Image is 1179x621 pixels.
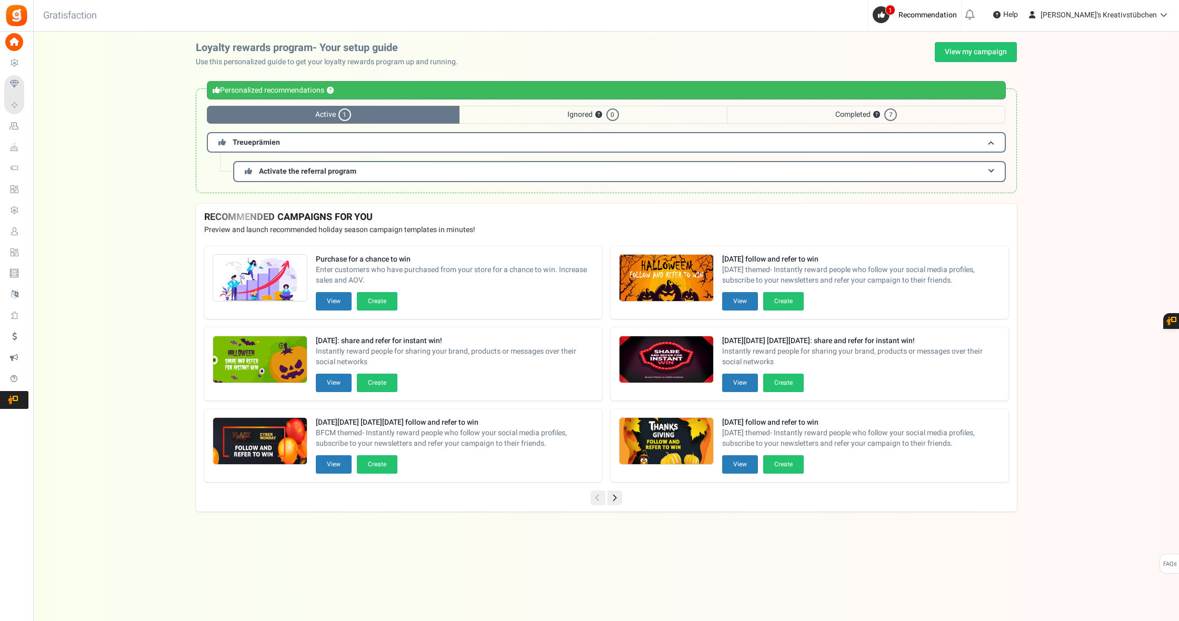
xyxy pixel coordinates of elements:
[316,254,594,265] strong: Purchase for a chance to win
[338,108,351,121] span: 1
[873,112,880,118] button: ?
[259,166,356,177] span: Activate the referral program
[213,336,307,384] img: Recommended Campaigns
[1163,554,1177,574] span: FAQs
[357,374,397,392] button: Create
[233,137,280,148] span: Treueprämien
[316,417,594,428] strong: [DATE][DATE] [DATE][DATE] follow and refer to win
[204,212,1008,223] h4: RECOMMENDED CAMPAIGNS FOR YOU
[722,336,1000,346] strong: [DATE][DATE] [DATE][DATE]: share and refer for instant win!
[620,255,713,302] img: Recommended Campaigns
[213,255,307,302] img: Recommended Campaigns
[620,336,713,384] img: Recommended Campaigns
[316,265,594,286] span: Enter customers who have purchased from your store for a chance to win. Increase sales and AOV.
[722,254,1000,265] strong: [DATE] follow and refer to win
[1001,9,1018,20] span: Help
[722,417,1000,428] strong: [DATE] follow and refer to win
[898,9,957,21] span: Recommendation
[763,374,804,392] button: Create
[357,455,397,474] button: Create
[989,6,1022,23] a: Help
[722,265,1000,286] span: [DATE] themed- Instantly reward people who follow your social media profiles, subscribe to your n...
[722,455,758,474] button: View
[196,42,466,54] h2: Loyalty rewards program- Your setup guide
[606,108,619,121] span: 0
[884,108,897,121] span: 7
[213,418,307,465] img: Recommended Campaigns
[32,5,108,26] h3: Gratisfaction
[722,428,1000,449] span: [DATE] themed- Instantly reward people who follow your social media profiles, subscribe to your n...
[722,346,1000,367] span: Instantly reward people for sharing your brand, products or messages over their social networks
[207,81,1006,99] div: Personalized recommendations
[357,292,397,310] button: Create
[935,42,1017,62] a: View my campaign
[204,225,1008,235] p: Preview and launch recommended holiday season campaign templates in minutes!
[763,292,804,310] button: Create
[1041,9,1157,21] span: [PERSON_NAME]'s Kreativstübchen
[727,106,1005,124] span: Completed
[316,346,594,367] span: Instantly reward people for sharing your brand, products or messages over their social networks
[196,57,466,67] p: Use this personalized guide to get your loyalty rewards program up and running.
[316,374,352,392] button: View
[873,6,961,23] a: 1 Recommendation
[620,418,713,465] img: Recommended Campaigns
[316,336,594,346] strong: [DATE]: share and refer for instant win!
[327,87,334,94] button: ?
[316,428,594,449] span: BFCM themed- Instantly reward people who follow your social media profiles, subscribe to your new...
[207,106,459,124] span: Active
[595,112,602,118] button: ?
[316,292,352,310] button: View
[722,292,758,310] button: View
[316,455,352,474] button: View
[885,5,895,15] span: 1
[5,4,28,27] img: Gratisfaction
[763,455,804,474] button: Create
[459,106,727,124] span: Ignored
[722,374,758,392] button: View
